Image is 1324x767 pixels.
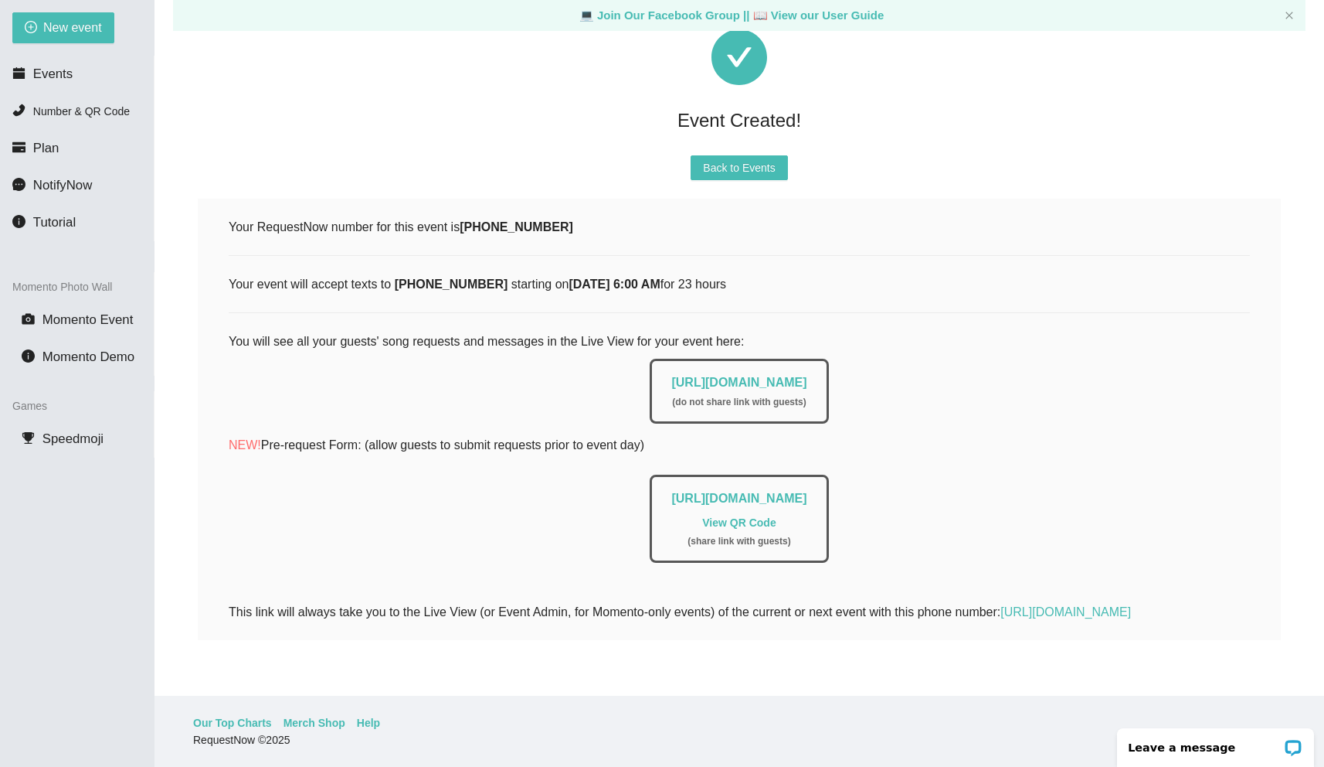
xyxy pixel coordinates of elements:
[569,278,660,291] b: [DATE] 6:00 AM
[12,178,25,191] span: message
[33,141,59,155] span: Plan
[12,141,25,154] span: credit-card
[12,12,114,43] button: plus-circleNew event
[691,155,787,180] button: Back to Events
[1285,11,1294,21] button: close
[1000,605,1131,619] a: [URL][DOMAIN_NAME]
[25,21,37,36] span: plus-circle
[229,274,1250,294] div: Your event will accept texts to starting on for 23 hours
[460,220,573,234] b: [PHONE_NUMBER]
[671,395,806,410] div: ( do not share link with guests )
[229,220,573,234] span: Your RequestNow number for this event is
[229,332,1250,582] div: You will see all your guests' song requests and messages in the Live View for your event here:
[12,215,25,228] span: info-circle
[33,178,92,193] span: NotifyNow
[12,66,25,80] span: calendar
[703,159,775,176] span: Back to Events
[711,29,767,85] span: check-circle
[671,492,806,505] a: [URL][DOMAIN_NAME]
[22,312,35,326] span: camera
[753,9,884,22] a: laptop View our User Guide
[229,438,261,452] span: NEW!
[283,714,345,731] a: Merch Shop
[12,104,25,117] span: phone
[33,105,130,118] span: Number & QR Code
[671,534,806,549] div: ( share link with guests )
[753,9,768,22] span: laptop
[1285,11,1294,20] span: close
[671,376,806,389] a: [URL][DOMAIN_NAME]
[33,215,76,230] span: Tutorial
[22,349,35,363] span: info-circle
[1107,718,1324,767] iframe: LiveChat chat widget
[42,431,104,446] span: Speedmoji
[193,714,272,731] a: Our Top Charts
[22,431,35,445] span: trophy
[43,18,102,37] span: New event
[702,516,776,529] a: View QR Code
[42,312,134,327] span: Momento Event
[395,278,508,291] b: [PHONE_NUMBER]
[229,435,1250,455] p: Pre-request Form: (allow guests to submit requests prior to event day)
[193,731,1282,748] div: RequestNow © 2025
[579,9,753,22] a: laptop Join Our Facebook Group ||
[198,104,1281,137] div: Event Created!
[579,9,594,22] span: laptop
[42,349,134,364] span: Momento Demo
[357,714,380,731] a: Help
[33,66,73,81] span: Events
[229,602,1250,622] div: This link will always take you to the Live View (or Event Admin, for Momento-only events) of the ...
